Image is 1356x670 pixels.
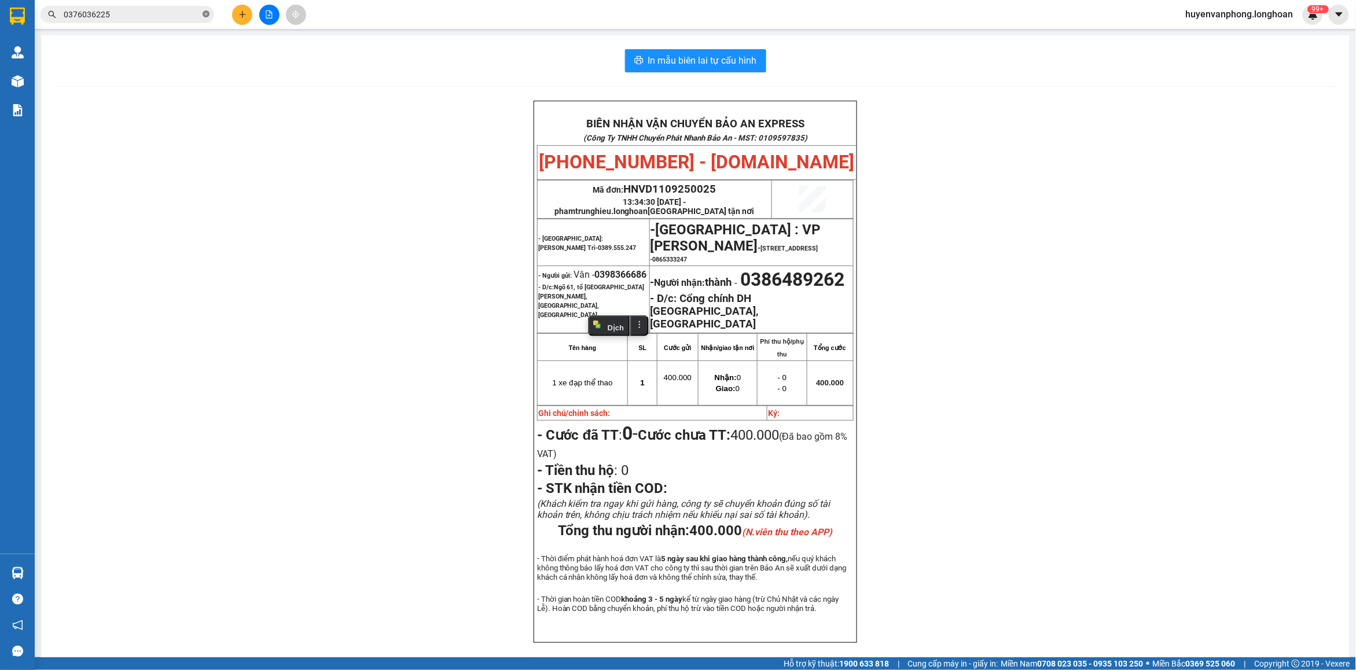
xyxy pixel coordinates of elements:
[651,227,821,263] span: -
[238,10,247,19] span: plus
[622,422,633,444] strong: 0
[814,344,846,351] strong: Tổng cước
[705,276,732,289] span: thành
[12,567,24,579] img: warehouse-icon
[641,378,645,387] span: 1
[715,373,737,382] strong: Nhận:
[12,75,24,87] img: warehouse-icon
[742,527,832,538] em: (N.viên thu theo APP)
[232,5,252,25] button: plus
[1038,659,1144,668] strong: 0708 023 035 - 0935 103 250
[12,594,23,605] span: question-circle
[618,462,629,478] span: 0
[537,427,619,443] strong: - Cước đã TT
[638,427,730,443] strong: Cước chưa TT:
[816,378,844,387] span: 400.000
[655,277,732,288] span: Người nhận:
[539,151,855,173] span: [PHONE_NUMBER] - [DOMAIN_NAME]
[593,185,716,194] span: Mã đơn:
[538,235,637,252] span: - [GEOGRAPHIC_DATA]: [PERSON_NAME] Trì-
[537,480,668,496] span: - STK nhận tiền COD:
[648,53,757,68] span: In mẫu biên lai tự cấu hình
[1292,660,1300,668] span: copyright
[538,284,645,319] span: Ngõ 61, tổ [GEOGRAPHIC_DATA][PERSON_NAME], [GEOGRAPHIC_DATA], [GEOGRAPHIC_DATA]
[760,338,804,358] strong: Phí thu hộ/phụ thu
[898,657,899,670] span: |
[1308,9,1318,20] img: icon-new-feature
[1146,661,1150,666] span: ⚪️
[715,373,741,382] span: 0
[839,659,889,668] strong: 1900 633 818
[623,183,716,196] span: HNVD1109250025
[537,427,638,443] span: :
[537,462,629,478] span: :
[651,276,732,289] strong: -
[651,222,656,238] span: -
[583,134,807,142] strong: (Công Ty TNHH Chuyển Phát Nhanh Bảo An - MST: 0109597835)
[10,8,25,25] img: logo-vxr
[664,344,691,351] strong: Cước gửi
[1329,5,1349,25] button: caret-down
[768,408,780,418] strong: Ký:
[537,431,847,459] span: (Đã bao gồm 8% VAT)
[538,284,645,319] strong: - D/c:
[653,256,688,263] span: 0865333247
[203,10,210,17] span: close-circle
[651,222,821,254] span: [GEOGRAPHIC_DATA] : VP [PERSON_NAME]
[12,46,24,58] img: warehouse-icon
[662,554,788,563] strong: 5 ngày sau khi giao hàng thành công,
[203,9,210,20] span: close-circle
[286,5,306,25] button: aim
[1307,5,1329,13] sup: 283
[1153,657,1236,670] span: Miền Bắc
[732,277,741,288] span: -
[648,207,755,216] span: [GEOGRAPHIC_DATA] tận nơi
[1001,657,1144,670] span: Miền Nam
[538,272,572,279] strong: - Người gửi:
[292,10,300,19] span: aim
[554,207,755,216] span: phamtrunghieu.longhoan
[537,554,846,581] span: - Thời điểm phát hành hoá đơn VAT là nếu quý khách không thông báo lấy hoá đơn VAT cho công ty th...
[574,269,647,280] span: Vân -
[554,197,755,216] span: 13:34:30 [DATE] -
[778,384,787,393] span: - 0
[598,244,637,252] span: 0389.555.247
[639,344,647,351] strong: SL
[634,56,644,67] span: printer
[48,10,56,19] span: search
[741,268,845,290] span: 0386489262
[265,10,273,19] span: file-add
[537,462,615,478] strong: - Tiền thu hộ
[12,104,24,116] img: solution-icon
[586,117,804,130] strong: BIÊN NHẬN VẬN CHUYỂN BẢO AN EXPRESS
[701,344,755,351] strong: Nhận/giao tận nơi
[537,498,830,520] span: (Khách kiểm tra ngay khi gửi hàng, công ty sẽ chuyển khoản đúng số tài khoản trên, không chịu trá...
[784,657,889,670] span: Hỗ trợ kỹ thuật:
[595,269,647,280] span: 0398366686
[778,373,787,382] span: - 0
[1186,659,1236,668] strong: 0369 525 060
[538,408,611,418] strong: Ghi chú/chính sách:
[716,384,740,393] span: 0
[12,646,23,657] span: message
[1244,657,1246,670] span: |
[664,373,692,382] span: 400.000
[569,344,596,351] strong: Tên hàng
[716,384,736,393] strong: Giao:
[689,522,832,539] span: 400.000
[12,620,23,631] span: notification
[651,292,759,330] strong: Cổng chính DH [GEOGRAPHIC_DATA], [GEOGRAPHIC_DATA]
[553,378,613,387] span: 1 xe đạp thể thao
[558,522,832,539] span: Tổng thu người nhận:
[908,657,998,670] span: Cung cấp máy in - giấy in:
[1177,7,1303,21] span: huyenvanphong.longhoan
[625,49,766,72] button: printerIn mẫu biên lai tự cấu hình
[651,292,677,305] strong: - D/c:
[64,8,200,21] input: Tìm tên, số ĐT hoặc mã đơn
[622,595,683,603] strong: khoảng 3 - 5 ngày
[537,595,839,613] span: - Thời gian hoàn tiền COD kể từ ngày giao hàng (trừ Chủ Nhật và các ngày Lễ). Hoàn COD bằng chuyể...
[1334,9,1344,20] span: caret-down
[622,422,638,444] span: -
[259,5,280,25] button: file-add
